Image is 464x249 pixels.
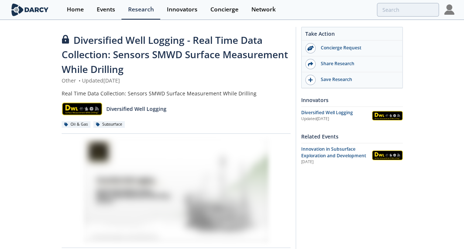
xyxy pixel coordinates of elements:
[372,150,403,160] img: Diversified Well Logging
[316,45,398,51] div: Concierge Request
[93,121,125,128] div: Subsurface
[251,7,276,13] div: Network
[62,34,288,76] span: Diversified Well Logging - Real Time Data Collection: Sensors SMWD Surface Measurement While Dril...
[62,90,291,97] div: Real Time Data Collection: Sensors SMWD Surface Measurement While Drilling
[302,30,402,41] div: Take Action
[301,159,367,165] div: [DATE]
[10,3,50,16] img: logo-wide.svg
[128,7,154,13] div: Research
[106,105,166,113] p: Diversified Well Logging
[97,7,115,13] div: Events
[444,4,454,15] img: Profile
[316,76,398,83] div: Save Research
[372,111,403,121] img: Diversified Well Logging
[301,130,403,143] div: Related Events
[78,77,82,84] span: •
[301,146,403,165] a: Innovation in Subsurface Exploration and Development [DATE] Diversified Well Logging
[67,7,84,13] div: Home
[62,77,291,84] div: Other Updated [DATE]
[210,7,238,13] div: Concierge
[62,121,91,128] div: Oil & Gas
[316,60,398,67] div: Share Research
[301,146,366,159] span: Innovation in Subsurface Exploration and Development
[301,109,403,122] a: Diversified Well Logging Updated[DATE] Diversified Well Logging
[377,3,439,17] input: Advanced Search
[301,116,372,122] div: Updated [DATE]
[167,7,197,13] div: Innovators
[301,94,403,106] div: Innovators
[301,109,372,116] div: Diversified Well Logging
